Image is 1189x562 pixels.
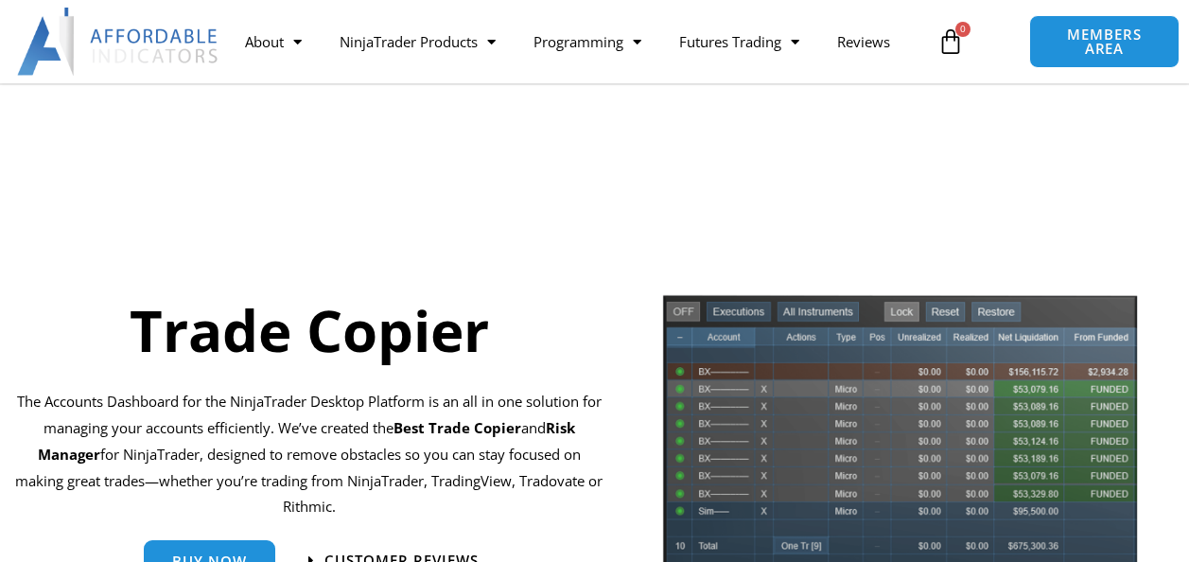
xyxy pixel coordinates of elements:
span: MEMBERS AREA [1049,27,1159,56]
a: Programming [515,20,660,63]
h1: Trade Copier [14,290,604,370]
a: MEMBERS AREA [1029,15,1179,68]
img: LogoAI | Affordable Indicators – NinjaTrader [17,8,220,76]
a: About [226,20,321,63]
p: The Accounts Dashboard for the NinjaTrader Desktop Platform is an all in one solution for managin... [14,389,604,520]
a: 0 [909,14,992,69]
nav: Menu [226,20,928,63]
span: 0 [955,22,970,37]
strong: Risk Manager [38,418,575,464]
a: Reviews [818,20,909,63]
a: Futures Trading [660,20,818,63]
b: Best Trade Copier [393,418,521,437]
a: NinjaTrader Products [321,20,515,63]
